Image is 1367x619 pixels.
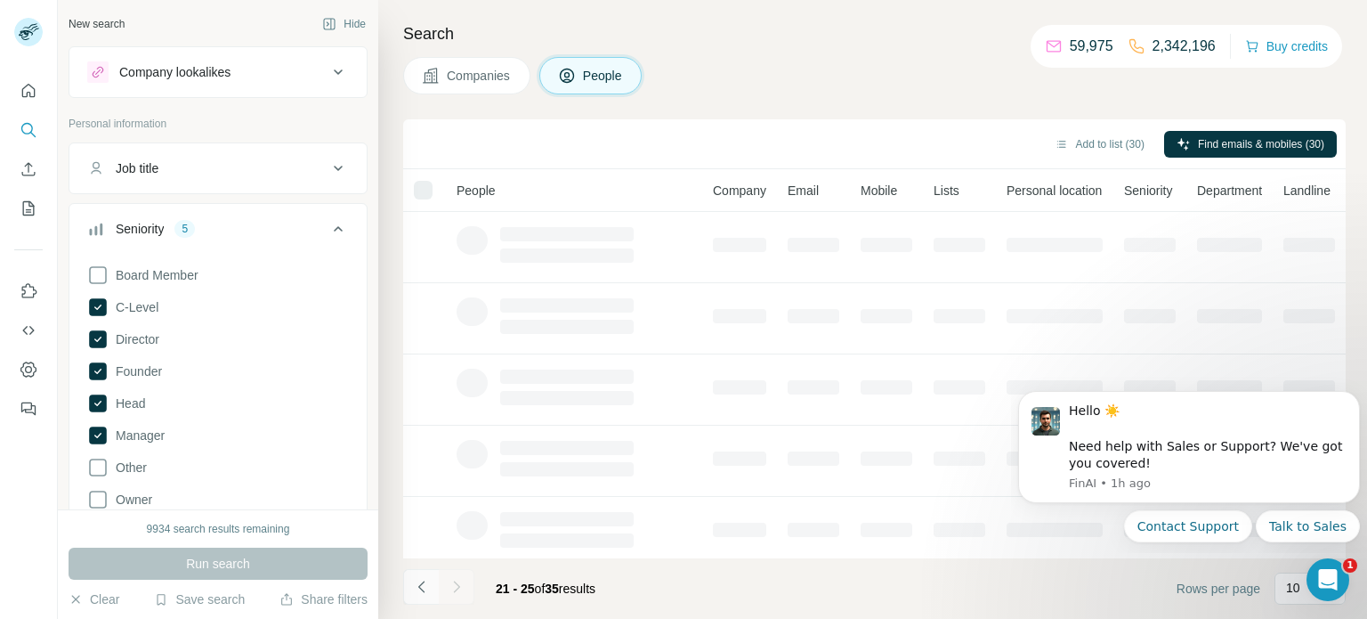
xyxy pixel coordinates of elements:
[535,582,546,596] span: of
[174,221,195,237] div: 5
[116,159,158,177] div: Job title
[69,16,125,32] div: New search
[788,182,819,200] span: Email
[69,116,368,132] p: Personal information
[1306,558,1349,601] iframe: Intercom live chat
[109,459,147,476] span: Other
[279,590,368,608] button: Share filters
[109,330,159,348] span: Director
[457,182,496,200] span: People
[109,395,145,412] span: Head
[1007,182,1102,200] span: Personal location
[14,314,43,346] button: Use Surfe API
[109,427,165,444] span: Manager
[1070,36,1113,57] p: 59,975
[69,51,367,94] button: Company lookalikes
[14,393,43,425] button: Feedback
[1343,558,1357,573] span: 1
[496,582,595,596] span: results
[1177,580,1260,598] span: Rows per page
[14,192,43,224] button: My lists
[545,582,559,596] span: 35
[447,67,512,85] span: Companies
[713,182,766,200] span: Company
[1153,36,1216,57] p: 2,342,196
[109,491,152,509] span: Owner
[14,153,43,185] button: Enrich CSV
[1011,376,1367,553] iframe: Intercom notifications message
[109,298,158,316] span: C-Level
[1283,182,1331,200] span: Landline
[1245,34,1328,59] button: Buy credits
[69,147,367,190] button: Job title
[496,582,535,596] span: 21 - 25
[934,182,959,200] span: Lists
[69,590,119,608] button: Clear
[1164,131,1337,158] button: Find emails & mobiles (30)
[1198,136,1324,152] span: Find emails & mobiles (30)
[403,21,1346,46] h4: Search
[147,521,290,537] div: 9934 search results remaining
[1042,131,1157,158] button: Add to list (30)
[69,208,367,257] button: Seniority5
[14,114,43,146] button: Search
[119,63,231,81] div: Company lookalikes
[14,275,43,307] button: Use Surfe on LinkedIn
[109,362,162,380] span: Founder
[861,182,897,200] span: Mobile
[310,11,378,37] button: Hide
[14,354,43,386] button: Dashboard
[1286,579,1300,597] p: 10
[116,220,164,238] div: Seniority
[1124,182,1172,200] span: Seniority
[14,75,43,107] button: Quick start
[109,266,198,284] span: Board Member
[583,67,624,85] span: People
[1197,182,1262,200] span: Department
[403,569,439,605] button: Navigate to previous page
[154,590,245,608] button: Save search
